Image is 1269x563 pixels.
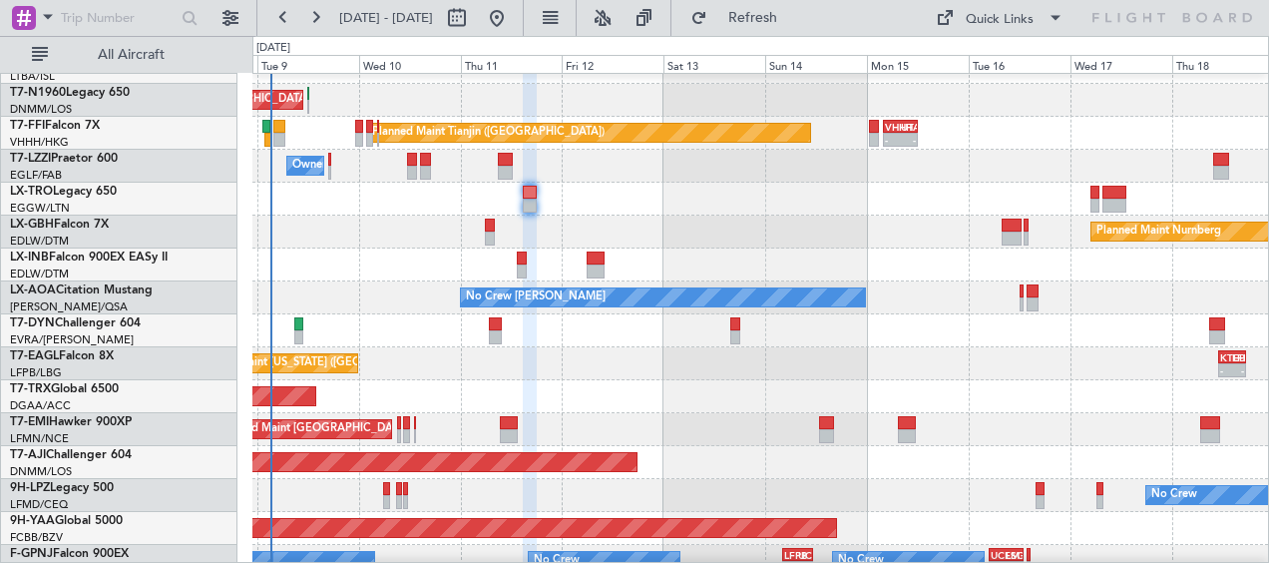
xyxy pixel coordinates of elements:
div: Wed 10 [359,55,461,73]
a: DNMM/LOS [10,464,72,479]
div: LFPB [784,549,797,561]
a: EGLF/FAB [10,168,62,183]
span: T7-N1960 [10,87,66,99]
a: T7-N1960Legacy 650 [10,87,130,99]
div: [DATE] [256,40,290,57]
span: T7-TRX [10,383,51,395]
a: 9H-YAAGlobal 5000 [10,515,123,527]
a: 9H-LPZLegacy 500 [10,482,114,494]
a: LFMD/CEQ [10,497,68,512]
a: T7-FFIFalcon 7X [10,120,100,132]
div: Sun 14 [765,55,867,73]
a: T7-EAGLFalcon 8X [10,350,114,362]
a: LX-TROLegacy 650 [10,186,117,198]
div: Tue 9 [257,55,359,73]
span: F-GPNJ [10,548,53,560]
a: VHHH/HKG [10,135,69,150]
a: FCBB/BZV [10,530,63,545]
div: Tue 16 [969,55,1070,73]
span: Refresh [711,11,795,25]
div: - [901,134,917,146]
a: LX-GBHFalcon 7X [10,219,109,231]
input: Trip Number [61,3,176,33]
span: LX-GBH [10,219,54,231]
span: [DATE] - [DATE] [339,9,433,27]
span: LX-INB [10,252,49,264]
div: Wed 17 [1070,55,1172,73]
span: T7-EAGL [10,350,59,362]
a: F-GPNJFalcon 900EX [10,548,129,560]
span: T7-EMI [10,416,49,428]
div: - [885,134,901,146]
a: T7-LZZIPraetor 600 [10,153,118,165]
span: T7-DYN [10,317,55,329]
div: Planned Maint [GEOGRAPHIC_DATA] [217,414,408,444]
a: DNMM/LOS [10,102,72,117]
button: Refresh [681,2,801,34]
a: T7-TRXGlobal 6500 [10,383,119,395]
a: DGAA/ACC [10,398,71,413]
a: LFPB/LBG [10,365,62,380]
a: EDLW/DTM [10,234,69,249]
a: EVRA/[PERSON_NAME] [10,332,134,347]
div: Mon 15 [867,55,969,73]
a: LX-INBFalcon 900EX EASy II [10,252,168,264]
a: T7-AJIChallenger 604 [10,449,132,461]
a: T7-DYNChallenger 604 [10,317,141,329]
a: LTBA/ISL [10,69,55,84]
div: No Crew [PERSON_NAME] [466,282,606,312]
span: 9H-YAA [10,515,55,527]
a: EDLW/DTM [10,267,69,281]
div: Planned Maint Tianjin ([GEOGRAPHIC_DATA]) [372,118,605,148]
span: All Aircraft [52,48,211,62]
div: UTAK [901,121,917,133]
div: Thu 11 [461,55,563,73]
span: T7-AJI [10,449,46,461]
span: LX-TRO [10,186,53,198]
div: Fri 12 [562,55,663,73]
span: T7-LZZI [10,153,51,165]
a: LX-AOACitation Mustang [10,284,153,296]
div: Owner [292,151,326,181]
a: LFMN/NCE [10,431,69,446]
span: 9H-LPZ [10,482,50,494]
span: T7-FFI [10,120,45,132]
a: [PERSON_NAME]/QSA [10,299,128,314]
div: VHHH [885,121,901,133]
span: LX-AOA [10,284,56,296]
div: Sat 13 [663,55,765,73]
div: UCFM [798,549,811,561]
button: All Aircraft [22,39,216,71]
a: T7-EMIHawker 900XP [10,416,132,428]
div: Planned Maint [US_STATE] ([GEOGRAPHIC_DATA]) [195,348,451,378]
a: EGGW/LTN [10,201,70,216]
